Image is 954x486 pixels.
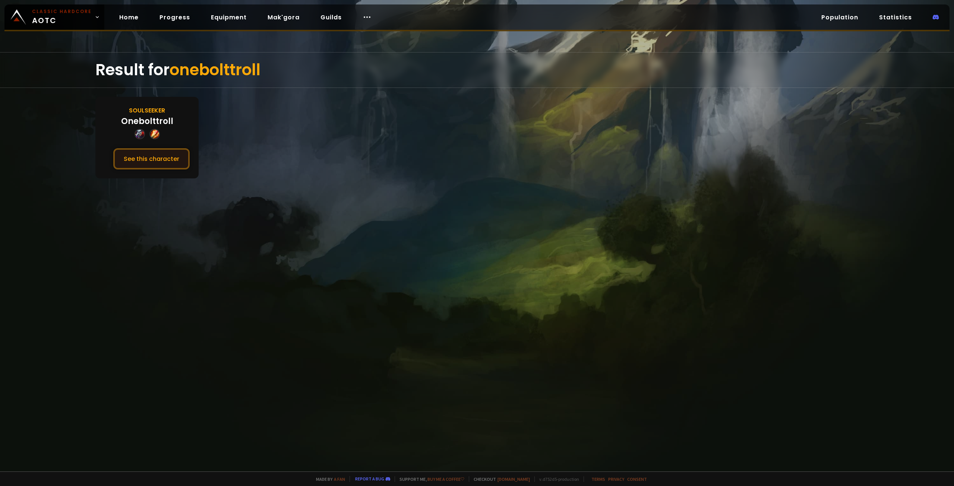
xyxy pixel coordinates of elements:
[95,53,859,88] div: Result for
[627,476,647,482] a: Consent
[32,8,92,26] span: AOTC
[608,476,624,482] a: Privacy
[32,8,92,15] small: Classic Hardcore
[469,476,530,482] span: Checkout
[315,10,348,25] a: Guilds
[427,476,464,482] a: Buy me a coffee
[815,10,864,25] a: Population
[154,10,196,25] a: Progress
[395,476,464,482] span: Support me,
[170,59,260,81] span: onebolttroll
[262,10,306,25] a: Mak'gora
[113,148,190,169] button: See this character
[121,115,173,127] div: Onebolttroll
[4,4,104,30] a: Classic HardcoreAOTC
[497,476,530,482] a: [DOMAIN_NAME]
[113,10,145,25] a: Home
[129,106,165,115] div: Soulseeker
[205,10,253,25] a: Equipment
[873,10,918,25] a: Statistics
[534,476,579,482] span: v. d752d5 - production
[591,476,605,482] a: Terms
[334,476,345,482] a: a fan
[312,476,345,482] span: Made by
[355,476,384,482] a: Report a bug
